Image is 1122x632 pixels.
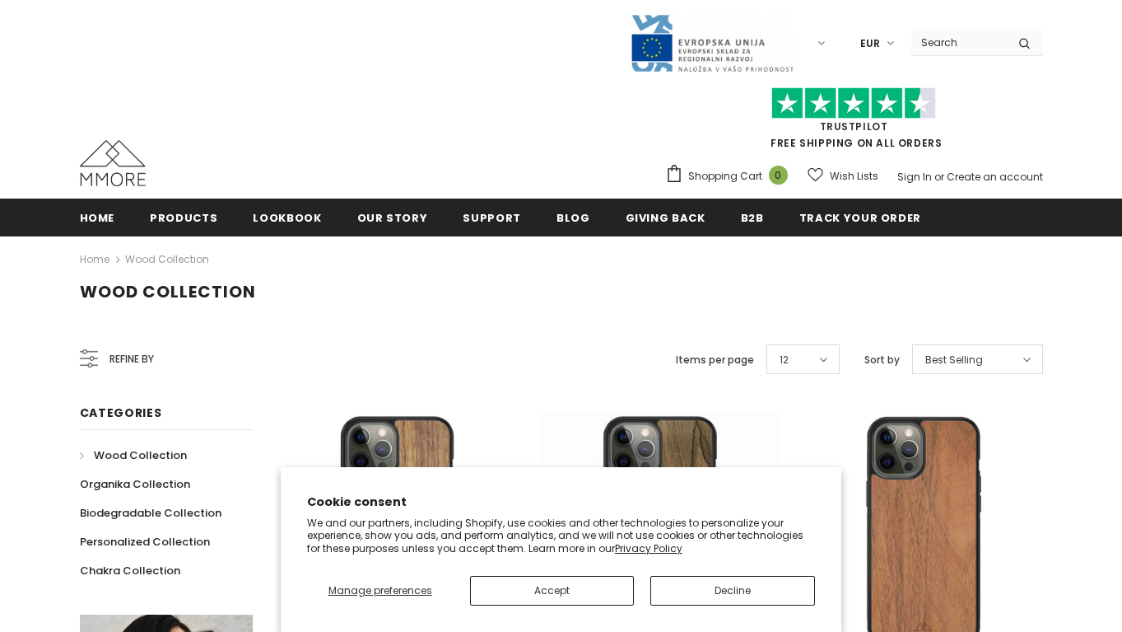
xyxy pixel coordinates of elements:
span: Best Selling [925,352,983,368]
span: or [934,170,944,184]
span: Biodegradable Collection [80,505,221,521]
label: Items per page [676,352,754,368]
span: Track your order [799,210,921,226]
h2: Cookie consent [307,494,816,511]
a: Products [150,199,217,236]
span: Chakra Collection [80,563,180,578]
a: Giving back [626,199,705,236]
a: Lookbook [253,199,321,236]
span: Blog [556,210,590,226]
img: Trust Pilot Stars [771,87,936,119]
a: Wood Collection [80,441,187,470]
span: B2B [741,210,764,226]
a: Shopping Cart 0 [665,164,796,189]
a: Organika Collection [80,470,190,499]
span: support [463,210,521,226]
span: Personalized Collection [80,534,210,550]
label: Sort by [864,352,900,368]
a: Javni Razpis [630,35,794,49]
a: Trustpilot [820,119,888,133]
img: MMORE Cases [80,140,146,186]
button: Manage preferences [307,576,454,606]
a: Biodegradable Collection [80,499,221,527]
a: Blog [556,199,590,236]
a: Home [80,250,109,269]
span: Our Story [357,210,428,226]
a: Chakra Collection [80,556,180,585]
a: Wood Collection [125,252,209,266]
a: Wish Lists [808,162,878,190]
button: Accept [470,576,635,606]
span: FREE SHIPPING ON ALL ORDERS [665,95,1043,150]
a: Our Story [357,199,428,236]
span: Wood Collection [80,280,256,303]
img: Javni Razpis [630,13,794,73]
span: Organika Collection [80,476,190,492]
span: Categories [80,405,162,421]
a: Create an account [947,170,1043,184]
a: Home [80,199,115,236]
span: Refine by [109,350,154,368]
span: Wish Lists [830,168,878,185]
a: Sign In [897,170,932,184]
p: We and our partners, including Shopify, use cookies and other technologies to personalize your ex... [307,517,816,555]
a: Privacy Policy [615,541,682,555]
span: 12 [780,352,789,368]
span: 0 [769,166,788,185]
span: Wood Collection [94,447,187,463]
span: Manage preferences [328,583,432,597]
span: Home [80,210,115,226]
button: Decline [650,576,815,606]
span: Products [150,210,217,226]
a: support [463,199,521,236]
input: Search Site [911,30,1006,54]
a: Track your order [799,199,921,236]
a: B2B [741,199,764,236]
span: Giving back [626,210,705,226]
span: Lookbook [253,210,321,226]
span: EUR [860,35,880,52]
span: Shopping Cart [688,168,762,185]
a: Personalized Collection [80,527,210,556]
